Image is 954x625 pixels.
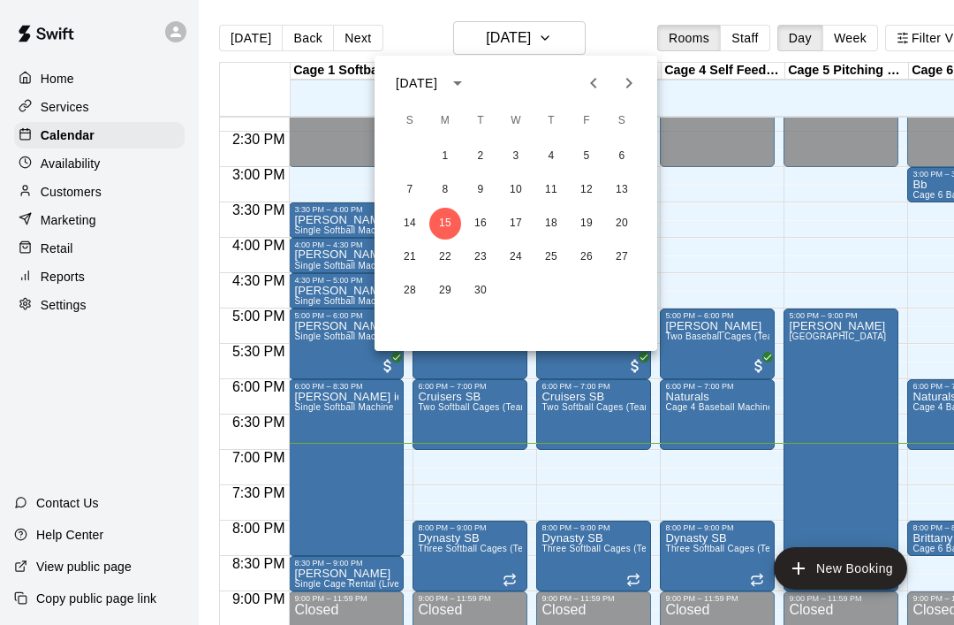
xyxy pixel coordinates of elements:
[465,103,496,139] span: Tuesday
[429,141,461,172] button: 1
[394,103,426,139] span: Sunday
[606,241,638,273] button: 27
[465,241,496,273] button: 23
[394,208,426,240] button: 14
[465,141,496,172] button: 2
[571,174,602,206] button: 12
[606,141,638,172] button: 6
[429,208,461,240] button: 15
[465,208,496,240] button: 16
[500,103,532,139] span: Wednesday
[443,68,473,98] button: calendar view is open, switch to year view
[571,103,602,139] span: Friday
[535,208,567,240] button: 18
[500,174,532,206] button: 10
[576,65,611,101] button: Previous month
[394,174,426,206] button: 7
[465,275,496,307] button: 30
[535,103,567,139] span: Thursday
[611,65,647,101] button: Next month
[429,174,461,206] button: 8
[396,74,437,93] div: [DATE]
[465,174,496,206] button: 9
[606,208,638,240] button: 20
[606,174,638,206] button: 13
[571,208,602,240] button: 19
[535,174,567,206] button: 11
[429,241,461,273] button: 22
[500,141,532,172] button: 3
[429,103,461,139] span: Monday
[500,241,532,273] button: 24
[571,141,602,172] button: 5
[535,241,567,273] button: 25
[606,103,638,139] span: Saturday
[429,275,461,307] button: 29
[535,141,567,172] button: 4
[500,208,532,240] button: 17
[394,275,426,307] button: 28
[394,241,426,273] button: 21
[571,241,602,273] button: 26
